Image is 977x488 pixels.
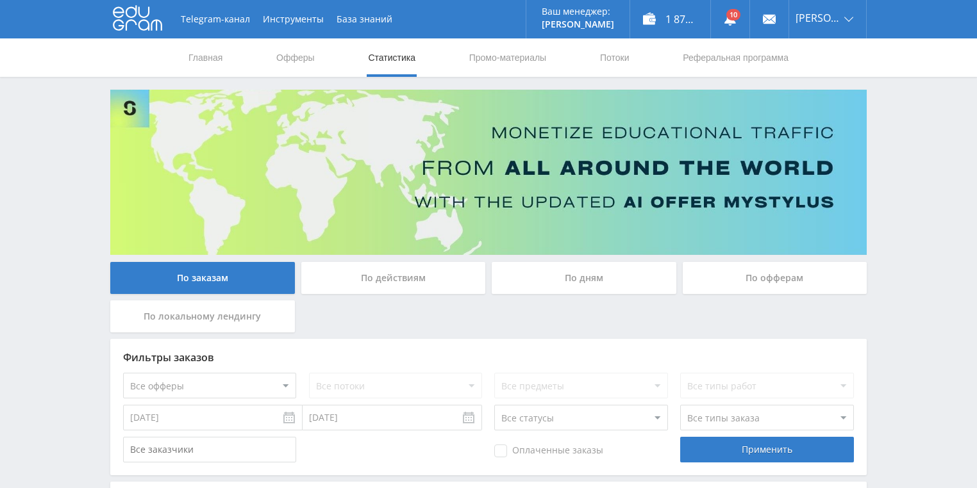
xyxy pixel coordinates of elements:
[542,19,614,29] p: [PERSON_NAME]
[599,38,631,77] a: Потоки
[468,38,547,77] a: Промо-материалы
[110,300,295,332] div: По локальному лендингу
[123,352,854,363] div: Фильтры заказов
[275,38,316,77] a: Офферы
[681,38,790,77] a: Реферальная программа
[187,38,224,77] a: Главная
[494,444,603,457] span: Оплаченные заказы
[542,6,614,17] p: Ваш менеджер:
[492,262,676,294] div: По дням
[110,90,867,255] img: Banner
[123,437,296,462] input: Все заказчики
[680,437,853,462] div: Применить
[796,13,840,23] span: [PERSON_NAME]
[110,262,295,294] div: По заказам
[301,262,486,294] div: По действиям
[683,262,867,294] div: По офферам
[367,38,417,77] a: Статистика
